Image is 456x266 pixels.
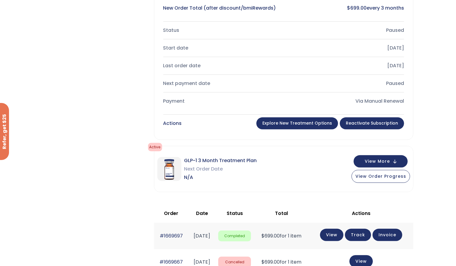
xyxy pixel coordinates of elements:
[184,156,257,165] span: GLP-1 3 Month Treatment Plan
[163,79,279,88] div: Next payment date
[194,232,210,239] time: [DATE]
[194,258,210,265] time: [DATE]
[254,223,309,249] td: for 1 item
[365,159,390,163] span: View More
[163,119,182,128] div: Actions
[288,4,404,12] div: every 3 months
[352,210,370,217] span: Actions
[352,170,410,183] button: View Order Progress
[288,62,404,70] div: [DATE]
[163,62,279,70] div: Last order date
[340,117,404,129] a: Reactivate Subscription
[163,4,279,12] div: New Order Total (after discount/bmiRewards)
[163,26,279,35] div: Status
[164,210,179,217] span: Order
[373,229,402,241] a: Invoice
[261,258,264,265] span: $
[275,210,288,217] span: Total
[288,44,404,52] div: [DATE]
[347,5,350,11] span: $
[163,97,279,105] div: Payment
[184,165,257,173] span: Next Order Date
[354,155,408,168] button: View More
[196,210,208,217] span: Date
[261,232,280,239] span: 699.00
[163,44,279,52] div: Start date
[157,157,181,181] img: GLP-1 3 Month Treatment Plan
[184,173,257,182] span: N/A
[218,231,251,242] span: Completed
[227,210,243,217] span: Status
[320,229,343,241] a: View
[288,79,404,88] div: Paused
[345,229,371,241] a: Track
[288,26,404,35] div: Paused
[261,258,280,265] span: 699.00
[256,117,338,129] a: Explore New Treatment Options
[355,173,406,179] span: View Order Progress
[148,143,162,151] span: Active
[261,232,264,239] span: $
[347,5,367,11] bdi: 699.00
[160,232,183,239] a: #1669697
[160,258,183,265] a: #1669667
[288,97,404,105] div: Via Manual Renewal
